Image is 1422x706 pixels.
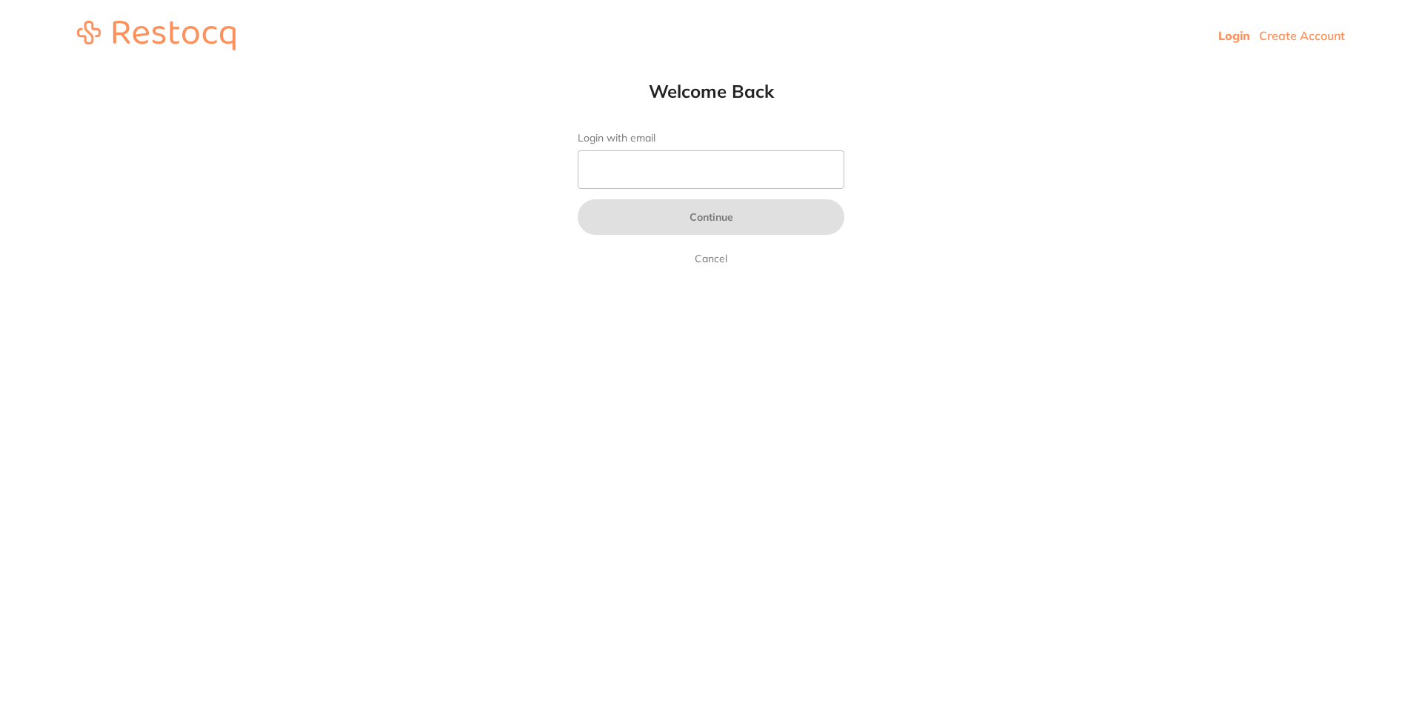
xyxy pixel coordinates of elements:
[692,250,730,267] a: Cancel
[548,80,874,102] h1: Welcome Back
[77,21,236,50] img: restocq_logo.svg
[1259,28,1345,43] a: Create Account
[1218,28,1250,43] a: Login
[578,199,844,235] button: Continue
[578,132,844,144] label: Login with email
